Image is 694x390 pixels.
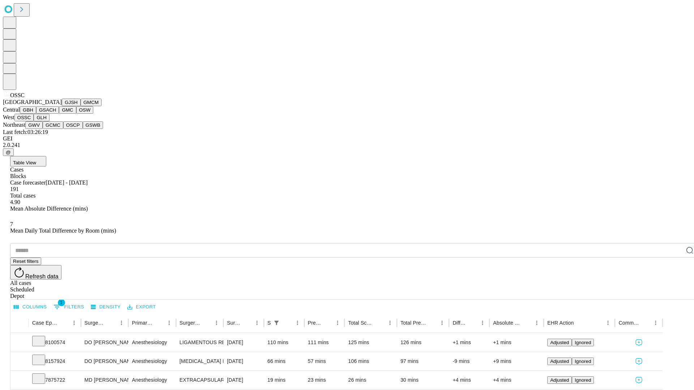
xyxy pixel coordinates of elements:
div: Anesthesiology [132,333,172,352]
button: Sort [375,318,385,328]
button: Adjusted [547,357,572,365]
button: Show filters [52,301,86,313]
div: Anesthesiology [132,371,172,389]
button: Sort [467,318,477,328]
div: 23 mins [308,371,341,389]
div: 30 mins [400,371,446,389]
button: Sort [201,318,211,328]
div: 66 mins [267,352,301,370]
div: +1 mins [453,333,486,352]
span: 4.90 [10,199,20,205]
button: Menu [333,318,343,328]
button: Sort [154,318,164,328]
button: GMC [59,106,76,114]
div: 125 mins [348,333,393,352]
button: Sort [322,318,333,328]
div: +9 mins [493,352,540,370]
div: Predicted In Room Duration [308,320,322,326]
button: Density [89,302,123,313]
button: GWV [25,121,43,129]
div: Surgery Date [227,320,241,326]
button: Sort [641,318,651,328]
button: OSCP [63,121,83,129]
div: GEI [3,135,691,142]
span: Mean Absolute Difference (mins) [10,205,88,212]
button: OSSC [14,114,34,121]
div: 110 mins [267,333,301,352]
button: Menu [69,318,79,328]
span: Northeast [3,122,25,128]
button: Sort [522,318,532,328]
div: 8100574 [32,333,77,352]
button: Menu [211,318,222,328]
div: -9 mins [453,352,486,370]
button: Menu [252,318,262,328]
button: Menu [477,318,488,328]
button: Show filters [271,318,282,328]
button: GSWB [83,121,103,129]
button: Refresh data [10,265,61,279]
span: Ignored [575,359,591,364]
span: @ [6,149,11,155]
button: Sort [59,318,69,328]
div: Scheduled In Room Duration [267,320,271,326]
div: 57 mins [308,352,341,370]
div: [DATE] [227,352,260,370]
span: Adjusted [550,377,569,383]
button: Expand [14,374,25,387]
div: 97 mins [400,352,446,370]
div: Surgeon Name [85,320,106,326]
div: 7875722 [32,371,77,389]
div: 8157924 [32,352,77,370]
button: Sort [282,318,292,328]
span: Reset filters [13,259,38,264]
button: Menu [437,318,447,328]
div: Difference [453,320,467,326]
button: Menu [603,318,613,328]
button: Menu [164,318,174,328]
button: GLH [34,114,49,121]
span: Total cases [10,192,35,199]
button: Menu [116,318,127,328]
button: GSACH [36,106,59,114]
div: Surgery Name [180,320,201,326]
span: Adjusted [550,340,569,345]
button: GMCM [81,99,102,106]
div: +1 mins [493,333,540,352]
button: Menu [385,318,395,328]
button: GJSH [62,99,81,106]
span: 1 [58,299,65,306]
div: Total Scheduled Duration [348,320,374,326]
button: @ [3,148,14,156]
button: Adjusted [547,339,572,346]
span: Adjusted [550,359,569,364]
span: Ignored [575,340,591,345]
div: Comments [618,320,639,326]
span: Table View [13,160,36,165]
div: 111 mins [308,333,341,352]
button: Menu [651,318,661,328]
button: GBH [20,106,36,114]
div: 106 mins [348,352,393,370]
div: Total Predicted Duration [400,320,427,326]
div: MD [PERSON_NAME] [PERSON_NAME] Md [85,371,125,389]
div: +4 mins [453,371,486,389]
div: EHR Action [547,320,574,326]
div: EXTRACAPSULAR CATARACT REMOVAL WITH [MEDICAL_DATA] [180,371,220,389]
button: Adjusted [547,376,572,384]
div: DO [PERSON_NAME] [PERSON_NAME] Do [85,333,125,352]
div: [MEDICAL_DATA] MEDIAL OR LATERAL MENISCECTOMY [180,352,220,370]
span: 191 [10,186,19,192]
button: Export [125,302,158,313]
div: 2.0.241 [3,142,691,148]
div: [DATE] [227,371,260,389]
button: Sort [427,318,437,328]
span: [DATE] - [DATE] [46,179,87,186]
div: 19 mins [267,371,301,389]
span: Refresh data [25,273,59,279]
button: Select columns [12,302,49,313]
span: [GEOGRAPHIC_DATA] [3,99,62,105]
span: Central [3,107,20,113]
button: Menu [292,318,303,328]
div: +4 mins [493,371,540,389]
